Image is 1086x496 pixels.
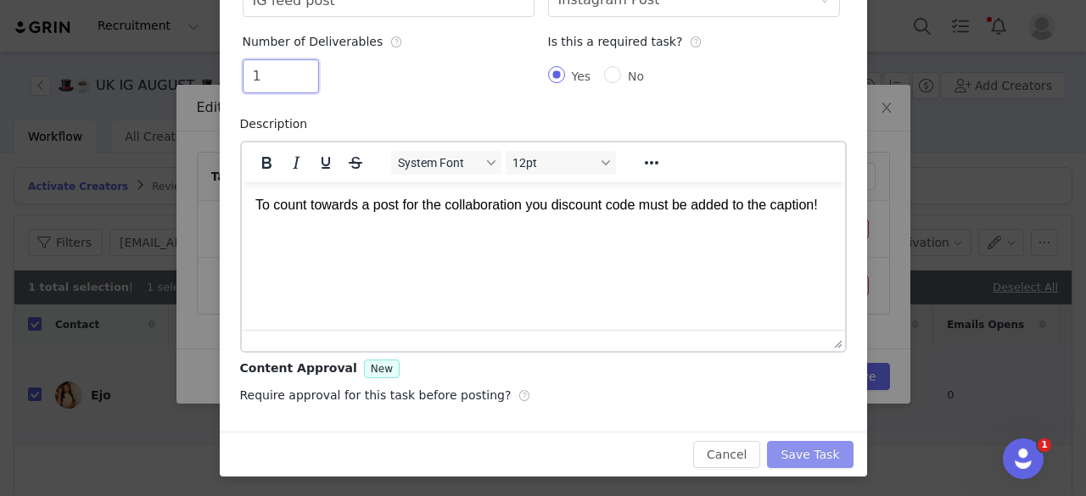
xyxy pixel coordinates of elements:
[565,70,598,83] span: Yes
[240,388,531,402] span: Require approval for this task before posting?
[371,363,393,375] span: New
[243,35,403,48] span: Number of Deliverables
[242,182,845,330] iframe: Rich Text Area
[827,331,845,351] div: Press the Up and Down arrow keys to resize the editor.
[693,441,760,468] button: Cancel
[1003,438,1044,479] iframe: Intercom live chat
[512,156,596,170] span: 12pt
[341,151,370,175] button: Strikethrough
[506,151,616,175] button: Font sizes
[282,151,311,175] button: Italic
[621,70,651,83] span: No
[252,151,281,175] button: Bold
[398,156,481,170] span: System Font
[311,151,340,175] button: Underline
[240,361,357,375] span: Content Approval
[767,441,853,468] button: Save Task
[637,151,666,175] button: Reveal or hide additional toolbar items
[391,151,501,175] button: Fonts
[240,117,316,131] label: Description
[548,35,703,48] span: Is this a required task?
[1038,438,1051,452] span: 1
